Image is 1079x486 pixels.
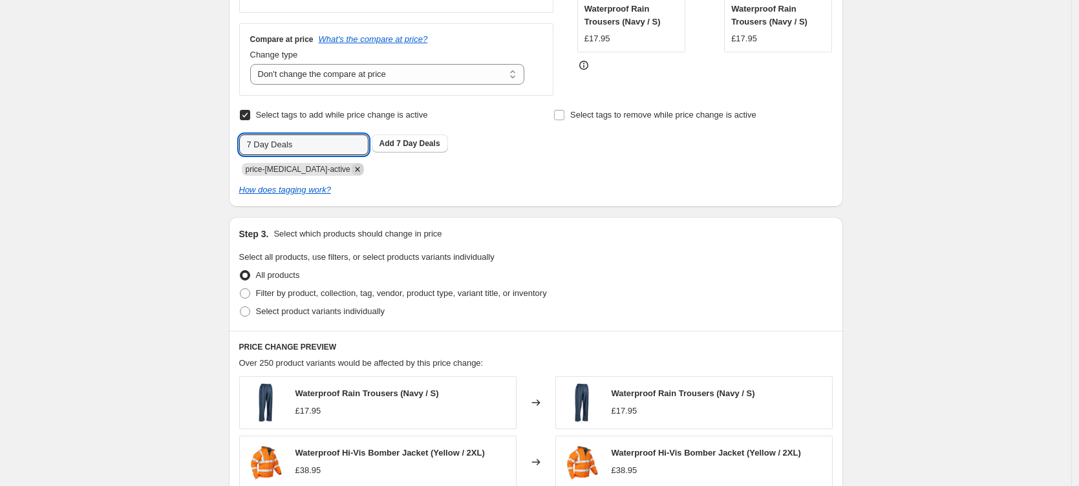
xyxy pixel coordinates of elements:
[612,448,801,458] span: Waterproof Hi-Vis Bomber Jacket (Yellow / 2XL)
[295,388,439,398] span: Waterproof Rain Trousers (Navy / S)
[352,164,363,175] button: Remove price-change-job-active
[372,134,448,153] button: Add 7 Day Deals
[295,448,485,458] span: Waterproof Hi-Vis Bomber Jacket (Yellow / 2XL)
[256,110,428,120] span: Select tags to add while price change is active
[562,383,601,422] img: FW9555_navy_80x.jpg
[731,32,757,45] div: £17.95
[584,32,610,45] div: £17.95
[239,134,369,155] input: Select tags to add
[612,388,755,398] span: Waterproof Rain Trousers (Navy / S)
[379,139,394,148] b: Add
[319,34,428,44] button: What's the compare at price?
[256,288,547,298] span: Filter by product, collection, tag, vendor, product type, variant title, or inventory
[295,464,321,477] div: £38.95
[239,252,495,262] span: Select all products, use filters, or select products variants individually
[239,185,331,195] a: How does tagging work?
[256,306,385,316] span: Select product variants individually
[295,405,321,417] div: £17.95
[239,342,833,352] h6: PRICE CHANGE PREVIEW
[239,358,484,368] span: Over 250 product variants would be affected by this price change:
[239,227,269,240] h2: Step 3.
[731,4,807,26] span: Waterproof Rain Trousers (Navy / S)
[562,443,601,481] img: HV5336_ora_80x.jpg
[246,165,350,174] span: price-change-job-active
[273,227,442,240] p: Select which products should change in price
[584,4,661,26] span: Waterproof Rain Trousers (Navy / S)
[612,405,637,417] div: £17.95
[246,443,285,481] img: HV5336_ora_80x.jpg
[246,383,285,422] img: FW9555_navy_80x.jpg
[250,34,314,45] h3: Compare at price
[570,110,756,120] span: Select tags to remove while price change is active
[612,464,637,477] div: £38.95
[396,139,440,148] span: 7 Day Deals
[256,270,300,280] span: All products
[250,50,298,59] span: Change type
